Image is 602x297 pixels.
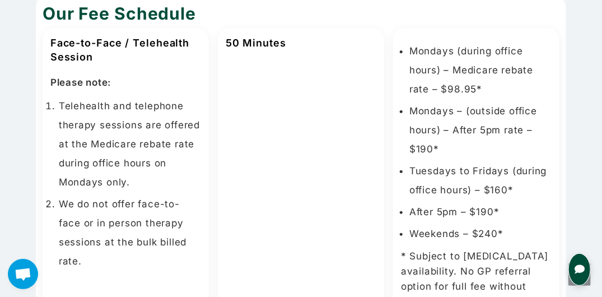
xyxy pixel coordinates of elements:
[409,161,552,199] li: Tuesdays to Fridays (during office hours) – $160*
[59,96,201,192] li: Telehealth and telephone therapy sessions are offered at the Medicare rebate rate during office h...
[409,41,552,99] li: Mondays (during office hours) – Medicare rebate rate – $98.95*
[409,224,552,243] li: Weekends – $240*
[8,259,38,289] div: Open chat
[226,36,376,50] h3: 50 Minutes
[50,36,201,64] h3: Face-to-Face / Telehealth Session
[43,2,560,25] h2: Our Fee Schedule
[568,253,591,286] button: Open chat for queries
[50,77,111,88] strong: Please note:
[409,202,552,221] li: After 5pm – $190*
[59,194,201,271] li: We do not offer face-to-face or in person therapy sessions at the bulk billed rate.
[409,101,552,159] li: Mondays – (outside office hours) – After 5pm rate – $190*
[568,263,591,286] a: Scroll to the top of the page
